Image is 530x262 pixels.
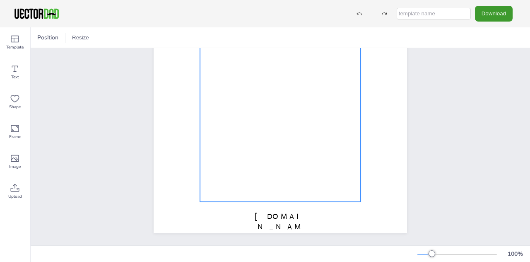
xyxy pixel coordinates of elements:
img: VectorDad-1.png [13,7,60,20]
span: Position [36,34,60,41]
input: template name [397,8,471,19]
button: Download [475,6,513,21]
span: Image [9,163,21,170]
span: Text [11,74,19,80]
span: [DOMAIN_NAME] [255,212,306,242]
span: Shape [9,104,21,110]
span: Upload [8,193,22,200]
span: Template [6,44,24,51]
button: Resize [69,31,92,44]
div: 100 % [505,250,525,258]
span: Frame [9,133,21,140]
